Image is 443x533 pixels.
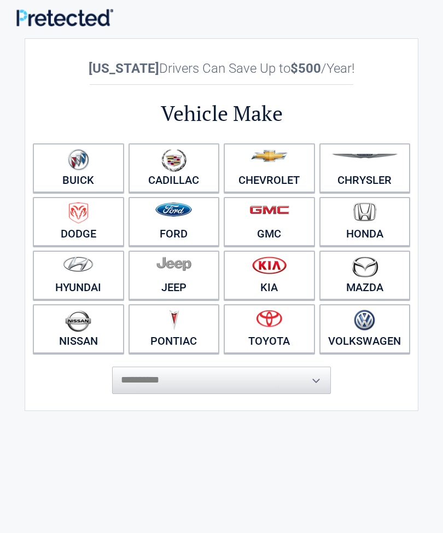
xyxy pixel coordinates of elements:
[168,310,179,331] img: pontiac
[33,143,124,193] a: Buick
[129,197,220,246] a: Ford
[319,143,411,193] a: Chrysler
[331,154,398,159] img: chrysler
[33,251,124,300] a: Hyundai
[155,202,192,217] img: ford
[31,100,412,128] h2: Vehicle Make
[156,256,191,271] img: jeep
[249,205,289,215] img: gmc
[251,150,288,162] img: chevrolet
[319,251,411,300] a: Mazda
[129,143,220,193] a: Cadillac
[68,149,89,171] img: buick
[224,143,315,193] a: Chevrolet
[31,61,412,76] h2: Drivers Can Save Up to /Year
[89,61,159,76] b: [US_STATE]
[224,251,315,300] a: Kia
[129,304,220,354] a: Pontiac
[33,304,124,354] a: Nissan
[351,256,378,277] img: mazda
[224,197,315,246] a: GMC
[161,149,186,172] img: cadillac
[353,202,376,222] img: honda
[16,9,113,26] img: Main Logo
[33,197,124,246] a: Dodge
[129,251,220,300] a: Jeep
[65,310,91,332] img: nissan
[290,61,321,76] b: $500
[63,256,94,272] img: hyundai
[319,304,411,354] a: Volkswagen
[224,304,315,354] a: Toyota
[252,256,287,274] img: kia
[256,310,282,327] img: toyota
[69,202,88,224] img: dodge
[319,197,411,246] a: Honda
[354,310,375,331] img: volkswagen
